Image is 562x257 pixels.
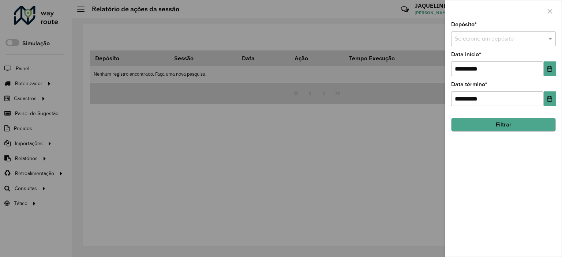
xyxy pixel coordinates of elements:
button: Choose Date [544,61,556,76]
label: Depósito [451,20,477,29]
button: Choose Date [544,91,556,106]
label: Data início [451,50,481,59]
label: Data término [451,80,487,89]
button: Filtrar [451,118,556,132]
